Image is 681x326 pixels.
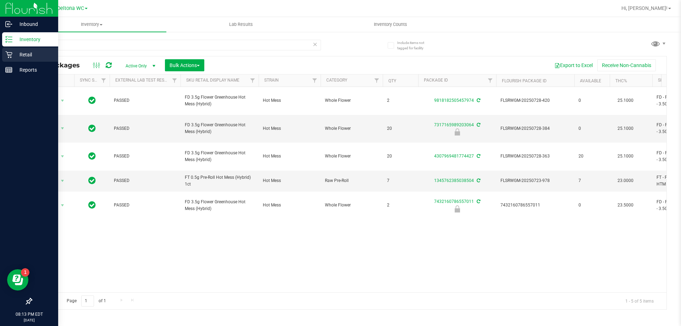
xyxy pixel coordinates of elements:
a: Filter [98,74,110,87]
span: Page of 1 [61,295,112,306]
span: 25.1000 [614,151,637,161]
a: Sync Status [80,78,107,83]
span: Inventory [17,21,166,28]
span: 1 - 5 of 5 items [620,295,659,306]
p: [DATE] [3,317,55,323]
a: 4307969481774427 [434,154,474,159]
a: Package ID [424,78,448,83]
span: Whole Flower [325,97,378,104]
span: 0 [578,97,605,104]
span: Deltona WC [57,5,84,11]
button: Receive Non-Cannabis [597,59,656,71]
span: Include items not tagged for facility [397,40,433,51]
span: In Sync [88,176,96,186]
span: Whole Flower [325,153,378,160]
span: Sync from Compliance System [476,98,480,103]
span: PASSED [114,177,176,184]
span: FD 3.5g Flower Greenhouse Hot Mess (Hybrid) [185,94,254,107]
span: Whole Flower [325,202,378,209]
span: select [58,176,67,186]
span: 25.1000 [614,123,637,134]
span: Hot Mess [263,97,316,104]
a: Sku Retail Display Name [186,78,239,83]
span: 7 [387,177,414,184]
span: FLSRWGM-20250728-420 [500,97,570,104]
span: 2 [387,97,414,104]
span: PASSED [114,125,176,132]
span: Hi, [PERSON_NAME]! [621,5,668,11]
span: Inventory Counts [364,21,417,28]
div: Newly Received [417,128,497,136]
span: PASSED [114,202,176,209]
span: FD 3.5g Flower Greenhouse Hot Mess (Hybrid) [185,150,254,163]
span: Sync from Compliance System [476,178,480,183]
a: Filter [247,74,259,87]
span: FD 3.5g Flower Greenhouse Hot Mess (Hybrid) [185,199,254,212]
p: Reports [12,66,55,74]
span: Hot Mess [263,153,316,160]
span: Sync from Compliance System [476,154,480,159]
span: 20 [387,125,414,132]
inline-svg: Retail [5,51,12,58]
a: SKU Name [658,78,679,83]
a: 9818182505457974 [434,98,474,103]
a: Filter [309,74,321,87]
inline-svg: Reports [5,66,12,73]
span: select [58,151,67,161]
a: Flourish Package ID [502,78,547,83]
span: Sync from Compliance System [476,199,480,204]
span: FLSRWGM-20250728-384 [500,125,570,132]
span: 23.5000 [614,200,637,210]
div: Quarantine [417,205,497,212]
span: Bulk Actions [170,62,200,68]
span: select [58,123,67,133]
span: select [58,96,67,106]
a: Inventory Counts [316,17,465,32]
span: Hot Mess [263,125,316,132]
span: 7432160786557011 [500,202,570,209]
inline-svg: Inbound [5,21,12,28]
iframe: Resource center unread badge [21,268,29,277]
span: Whole Flower [325,125,378,132]
a: Strain [264,78,279,83]
inline-svg: Inventory [5,36,12,43]
span: 25.1000 [614,95,637,106]
a: Qty [388,78,396,83]
a: 7432160786557011 [434,199,474,204]
span: In Sync [88,123,96,133]
span: All Packages [37,61,87,69]
p: 08:13 PM EDT [3,311,55,317]
span: Sync from Compliance System [476,122,480,127]
span: Raw Pre-Roll [325,177,378,184]
a: Filter [485,74,496,87]
a: 1345762385038504 [434,178,474,183]
p: Retail [12,50,55,59]
a: 7317165989203064 [434,122,474,127]
span: FD 3.5g Flower Greenhouse Hot Mess (Hybrid) [185,122,254,135]
span: 23.0000 [614,176,637,186]
span: 20 [387,153,414,160]
span: Lab Results [220,21,262,28]
a: Inventory [17,17,166,32]
span: FLSRWGM-20250728-363 [500,153,570,160]
span: In Sync [88,200,96,210]
span: select [58,200,67,210]
input: Search Package ID, Item Name, SKU, Lot or Part Number... [31,40,321,50]
span: 20 [578,153,605,160]
span: 7 [578,177,605,184]
a: External Lab Test Result [115,78,171,83]
span: FT 0.5g Pre-Roll Hot Mess (Hybrid) 1ct [185,174,254,188]
button: Export to Excel [550,59,597,71]
span: In Sync [88,151,96,161]
p: Inbound [12,20,55,28]
span: 2 [387,202,414,209]
p: Inventory [12,35,55,44]
iframe: Resource center [7,269,28,291]
span: Hot Mess [263,177,316,184]
a: THC% [615,78,627,83]
span: Clear [312,40,317,49]
span: PASSED [114,97,176,104]
a: Filter [169,74,181,87]
a: Filter [371,74,383,87]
